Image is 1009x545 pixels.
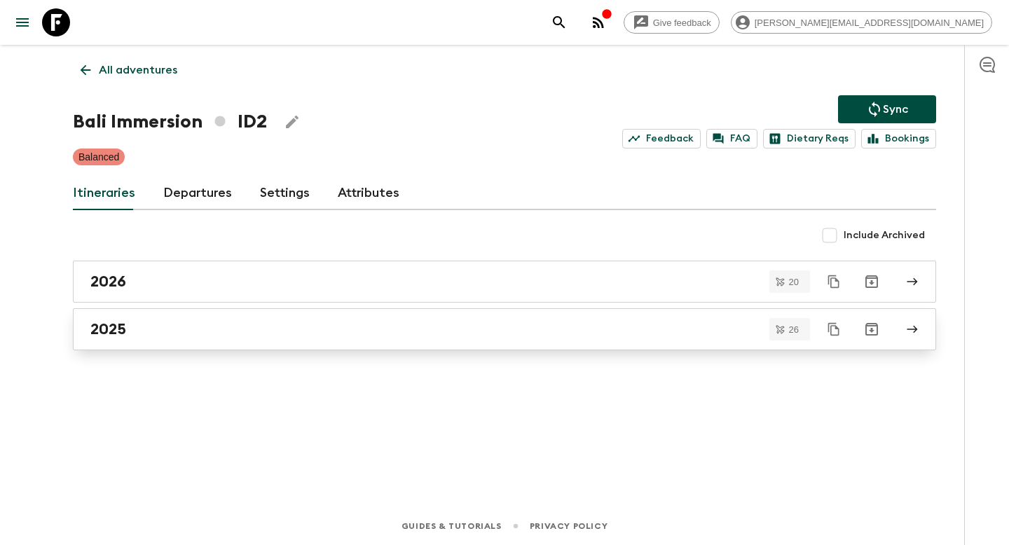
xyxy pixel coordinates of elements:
[163,177,232,210] a: Departures
[73,261,936,303] a: 2026
[858,268,886,296] button: Archive
[401,518,502,534] a: Guides & Tutorials
[90,272,126,291] h2: 2026
[73,308,936,350] a: 2025
[530,518,608,534] a: Privacy Policy
[90,320,126,338] h2: 2025
[731,11,992,34] div: [PERSON_NAME][EMAIL_ADDRESS][DOMAIN_NAME]
[338,177,399,210] a: Attributes
[78,150,119,164] p: Balanced
[73,56,185,84] a: All adventures
[763,129,856,149] a: Dietary Reqs
[545,8,573,36] button: search adventures
[747,18,991,28] span: [PERSON_NAME][EMAIL_ADDRESS][DOMAIN_NAME]
[99,62,177,78] p: All adventures
[706,129,757,149] a: FAQ
[838,95,936,123] button: Sync adventure departures to the booking engine
[858,315,886,343] button: Archive
[821,317,846,342] button: Duplicate
[260,177,310,210] a: Settings
[861,129,936,149] a: Bookings
[821,269,846,294] button: Duplicate
[781,277,807,287] span: 20
[781,325,807,334] span: 26
[73,177,135,210] a: Itineraries
[624,11,720,34] a: Give feedback
[73,108,267,136] h1: Bali Immersion ID2
[844,228,925,242] span: Include Archived
[645,18,719,28] span: Give feedback
[8,8,36,36] button: menu
[622,129,701,149] a: Feedback
[278,108,306,136] button: Edit Adventure Title
[883,101,908,118] p: Sync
